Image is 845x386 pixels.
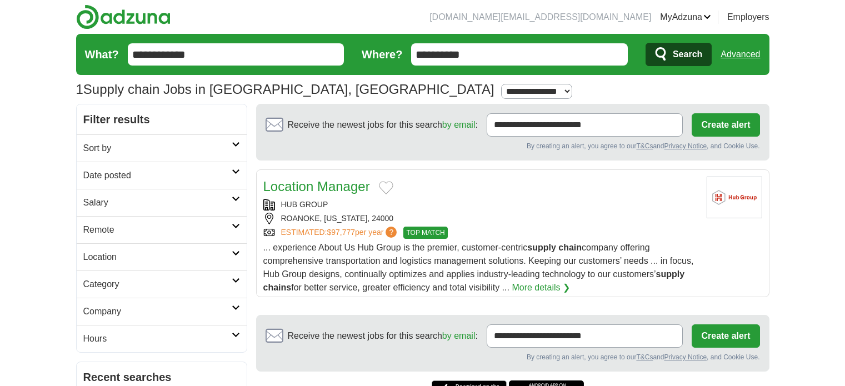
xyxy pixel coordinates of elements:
a: Company [77,298,247,325]
a: ESTIMATED:$97,777per year? [281,227,399,239]
h2: Hours [83,332,232,345]
a: MyAdzuna [660,11,711,24]
span: ... experience About Us Hub Group is the premier, customer-centric company offering comprehensive... [263,243,694,292]
button: Create alert [692,324,759,348]
h1: Supply chain Jobs in [GEOGRAPHIC_DATA], [GEOGRAPHIC_DATA] [76,82,494,97]
h2: Filter results [77,104,247,134]
a: Privacy Notice [664,353,707,361]
span: 1 [76,79,83,99]
a: T&Cs [636,353,653,361]
span: Search [673,43,702,66]
label: What? [85,46,119,63]
h2: Recent searches [83,369,240,385]
a: Privacy Notice [664,142,707,150]
img: Adzuna logo [76,4,171,29]
strong: chain [558,243,582,252]
a: Category [77,270,247,298]
span: ? [386,227,397,238]
a: by email [442,120,476,129]
h2: Sort by [83,142,232,155]
h2: Company [83,305,232,318]
h2: Category [83,278,232,291]
label: Where? [362,46,402,63]
a: More details ❯ [512,281,570,294]
div: By creating an alert, you agree to our and , and Cookie Use. [266,352,760,362]
button: Add to favorite jobs [379,181,393,194]
a: Advanced [721,43,760,66]
a: Sort by [77,134,247,162]
a: Hours [77,325,247,352]
a: Employers [727,11,769,24]
div: By creating an alert, you agree to our and , and Cookie Use. [266,141,760,151]
h2: Date posted [83,169,232,182]
a: HUB GROUP [281,200,328,209]
button: Search [646,43,712,66]
a: T&Cs [636,142,653,150]
a: Location [77,243,247,270]
button: Create alert [692,113,759,137]
h2: Remote [83,223,232,237]
img: Hub Group Trucking logo [707,177,762,218]
strong: supply [656,269,685,279]
a: Salary [77,189,247,216]
strong: supply [527,243,556,252]
a: Remote [77,216,247,243]
span: Receive the newest jobs for this search : [288,329,478,343]
a: Location Manager [263,179,370,194]
a: by email [442,331,476,340]
h2: Location [83,250,232,264]
li: [DOMAIN_NAME][EMAIL_ADDRESS][DOMAIN_NAME] [429,11,651,24]
a: Date posted [77,162,247,189]
span: TOP MATCH [403,227,447,239]
div: ROANOKE, [US_STATE], 24000 [263,213,698,224]
h2: Salary [83,196,232,209]
strong: chains [263,283,292,292]
span: Receive the newest jobs for this search : [288,118,478,132]
span: $97,777 [327,228,355,237]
